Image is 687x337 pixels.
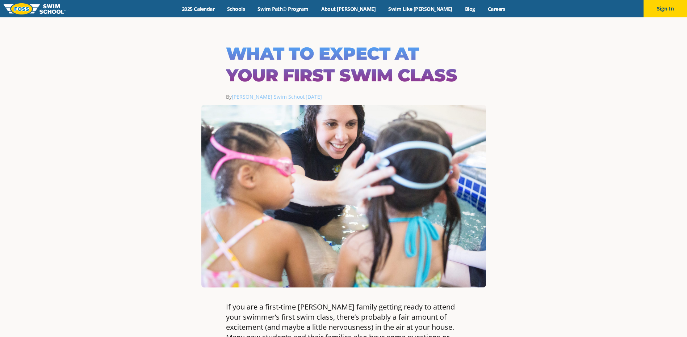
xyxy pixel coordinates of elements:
[221,5,251,12] a: Schools
[4,3,66,14] img: FOSS Swim School Logo
[176,5,221,12] a: 2025 Calendar
[306,93,322,100] a: [DATE]
[481,5,511,12] a: Careers
[232,93,304,100] a: [PERSON_NAME] Swim School
[458,5,481,12] a: Blog
[226,93,304,100] span: By
[382,5,459,12] a: Swim Like [PERSON_NAME]
[304,93,322,100] span: ,
[315,5,382,12] a: About [PERSON_NAME]
[226,43,461,86] h1: What to Expect at Your First Swim Class
[251,5,315,12] a: Swim Path® Program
